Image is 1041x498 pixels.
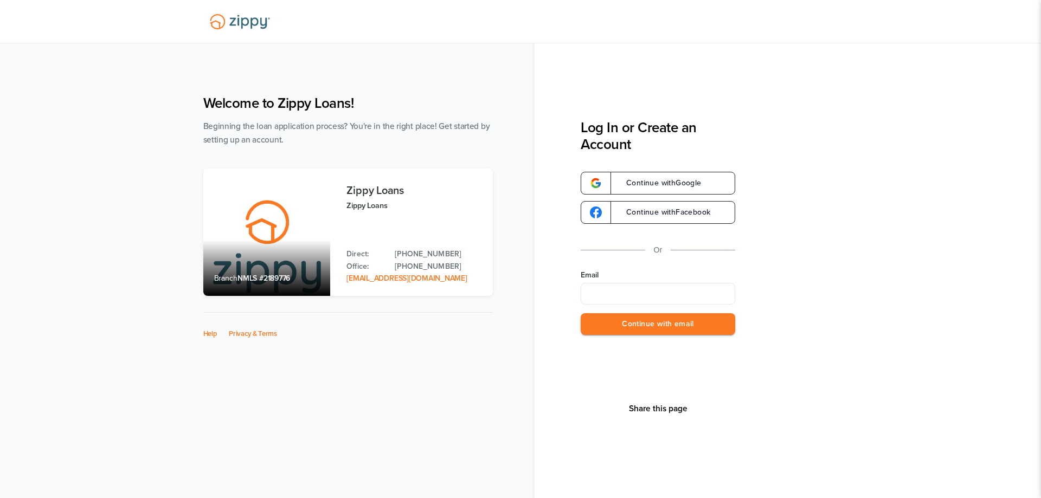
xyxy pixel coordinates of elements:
span: Branch [214,274,238,283]
input: Email Address [581,283,735,305]
img: Lender Logo [203,9,277,34]
p: Or [654,243,663,257]
a: Help [203,329,217,338]
a: Email Address: zippyguide@zippymh.com [346,274,467,283]
a: google-logoContinue withGoogle [581,172,735,195]
a: google-logoContinue withFacebook [581,201,735,224]
button: Share This Page [626,403,691,414]
p: Office: [346,261,384,273]
label: Email [581,270,735,281]
h1: Welcome to Zippy Loans! [203,95,493,112]
span: Beginning the loan application process? You're in the right place! Get started by setting up an a... [203,121,490,145]
img: google-logo [590,206,602,218]
a: Office Phone: 512-975-2947 [395,261,481,273]
a: Privacy & Terms [229,329,277,338]
span: Continue with Facebook [615,209,710,216]
button: Continue with email [581,313,735,335]
span: NMLS #2189776 [237,274,290,283]
span: Continue with Google [615,179,702,187]
img: google-logo [590,177,602,189]
p: Direct: [346,248,384,260]
h3: Log In or Create an Account [581,119,735,153]
h3: Zippy Loans [346,185,481,197]
a: Direct Phone: 512-975-2947 [395,248,481,260]
p: Zippy Loans [346,199,481,212]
